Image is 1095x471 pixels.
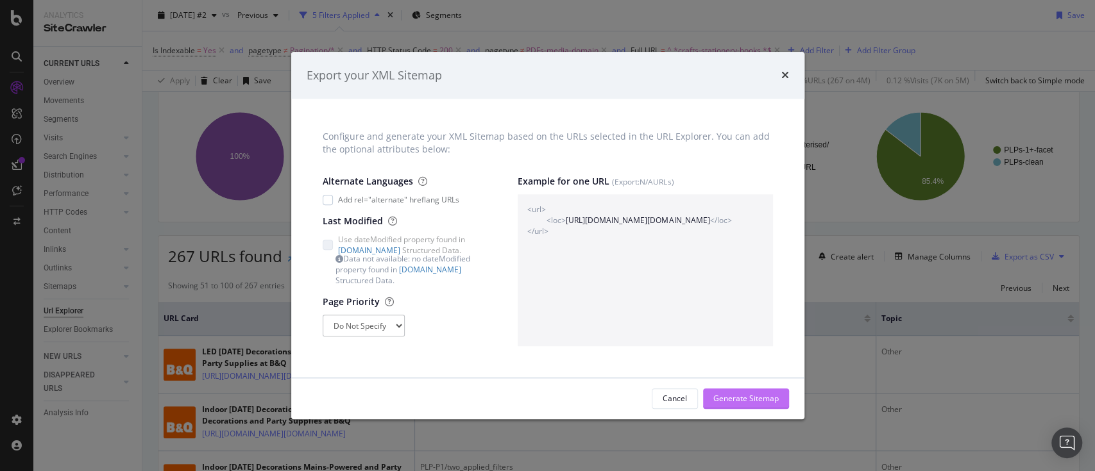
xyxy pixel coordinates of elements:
[527,226,763,237] span: </url>
[713,393,779,404] div: Generate Sitemap
[703,388,789,409] button: Generate Sitemap
[291,52,804,420] div: modal
[781,67,789,84] div: times
[399,264,461,275] a: [DOMAIN_NAME]
[323,175,427,188] label: Alternate Languages
[709,215,731,226] span: </loc>
[307,67,442,84] div: Export your XML Sitemap
[323,295,394,308] label: Page Priority
[338,245,400,256] a: [DOMAIN_NAME]
[338,235,493,256] span: Use dateModified property found in Structured Data.
[323,130,773,156] div: Configure and generate your XML Sitemap based on the URLs selected in the URL Explorer. You can a...
[518,175,772,188] label: Example for one URL
[612,176,674,186] small: (Export: N/A URLs)
[566,215,709,226] span: [URL][DOMAIN_NAME][DOMAIN_NAME]
[335,253,493,286] div: Data not available: no dateModified property found in Structured Data.
[547,215,566,226] span: <loc>
[1051,427,1082,458] div: Open Intercom Messenger
[323,215,397,228] label: Last Modified
[663,393,687,404] div: Cancel
[338,194,459,205] span: Add rel="alternate" hreflang URLs
[652,388,698,409] button: Cancel
[527,204,763,215] span: <url>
